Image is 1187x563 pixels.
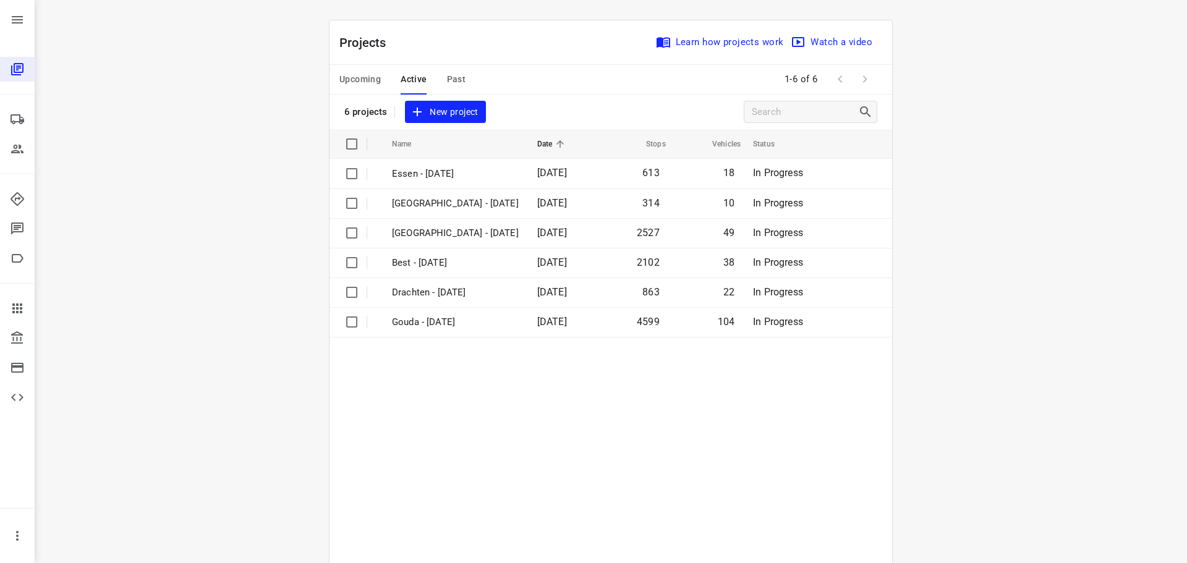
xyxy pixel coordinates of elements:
[753,167,803,179] span: In Progress
[752,103,858,122] input: Search projects
[339,72,381,87] span: Upcoming
[392,226,519,240] p: [GEOGRAPHIC_DATA] - [DATE]
[637,256,660,268] span: 2102
[642,286,660,298] span: 863
[392,256,519,270] p: Best - [DATE]
[537,256,567,268] span: [DATE]
[537,197,567,209] span: [DATE]
[401,72,427,87] span: Active
[858,104,877,119] div: Search
[537,316,567,328] span: [DATE]
[723,286,734,298] span: 22
[637,227,660,239] span: 2527
[753,197,803,209] span: In Progress
[537,137,569,151] span: Date
[637,316,660,328] span: 4599
[339,33,396,52] p: Projects
[537,227,567,239] span: [DATE]
[723,197,734,209] span: 10
[696,137,741,151] span: Vehicles
[828,67,853,91] span: Previous Page
[392,286,519,300] p: Drachten - Monday
[392,167,519,181] p: Essen - [DATE]
[642,197,660,209] span: 314
[412,104,478,120] span: New project
[853,67,877,91] span: Next Page
[718,316,735,328] span: 104
[392,137,428,151] span: Name
[537,286,567,298] span: [DATE]
[753,256,803,268] span: In Progress
[753,316,803,328] span: In Progress
[447,72,466,87] span: Past
[780,66,823,93] span: 1-6 of 6
[537,167,567,179] span: [DATE]
[723,227,734,239] span: 49
[392,197,519,211] p: Antwerpen - Monday
[642,167,660,179] span: 613
[753,286,803,298] span: In Progress
[753,137,791,151] span: Status
[392,315,519,329] p: Gouda - Monday
[405,101,485,124] button: New project
[344,106,387,117] p: 6 projects
[723,167,734,179] span: 18
[723,256,734,268] span: 38
[630,137,666,151] span: Stops
[753,227,803,239] span: In Progress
